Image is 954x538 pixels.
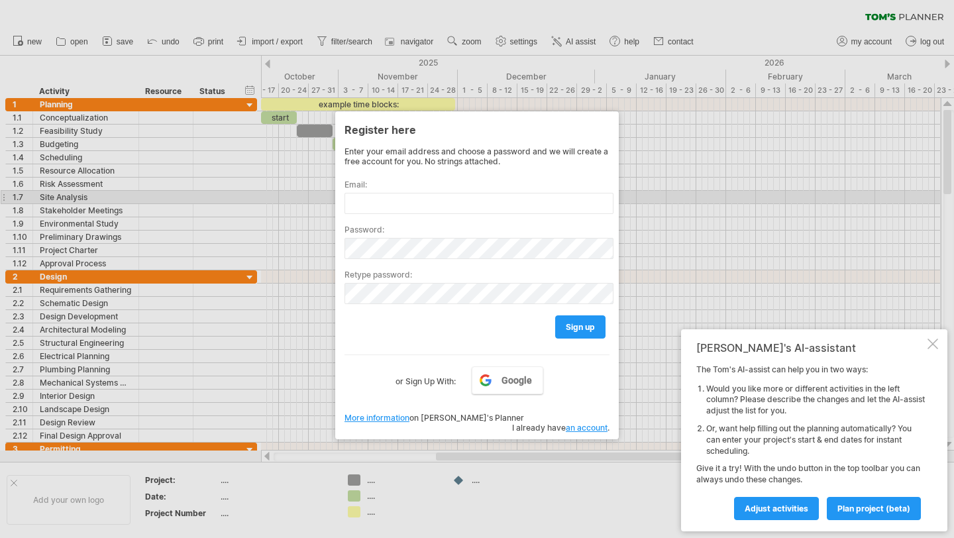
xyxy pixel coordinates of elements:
span: on [PERSON_NAME]'s Planner [344,413,524,423]
label: Email: [344,180,609,189]
label: Retype password: [344,270,609,280]
a: an account [566,423,608,433]
span: I already have . [512,423,609,433]
div: [PERSON_NAME]'s AI-assistant [696,341,925,354]
li: Would you like more or different activities in the left column? Please describe the changes and l... [706,384,925,417]
label: Password: [344,225,609,235]
a: Google [472,366,543,394]
span: Google [502,375,532,386]
span: Adjust activities [745,504,808,513]
div: Enter your email address and choose a password and we will create a free account for you. No stri... [344,146,609,166]
span: sign up [566,322,595,332]
a: plan project (beta) [827,497,921,520]
div: The Tom's AI-assist can help you in two ways: Give it a try! With the undo button in the top tool... [696,364,925,519]
label: or Sign Up With: [396,366,456,389]
li: Or, want help filling out the planning automatically? You can enter your project's start & end da... [706,423,925,457]
a: Adjust activities [734,497,819,520]
div: Register here [344,117,609,141]
a: sign up [555,315,606,339]
a: More information [344,413,409,423]
span: plan project (beta) [837,504,910,513]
